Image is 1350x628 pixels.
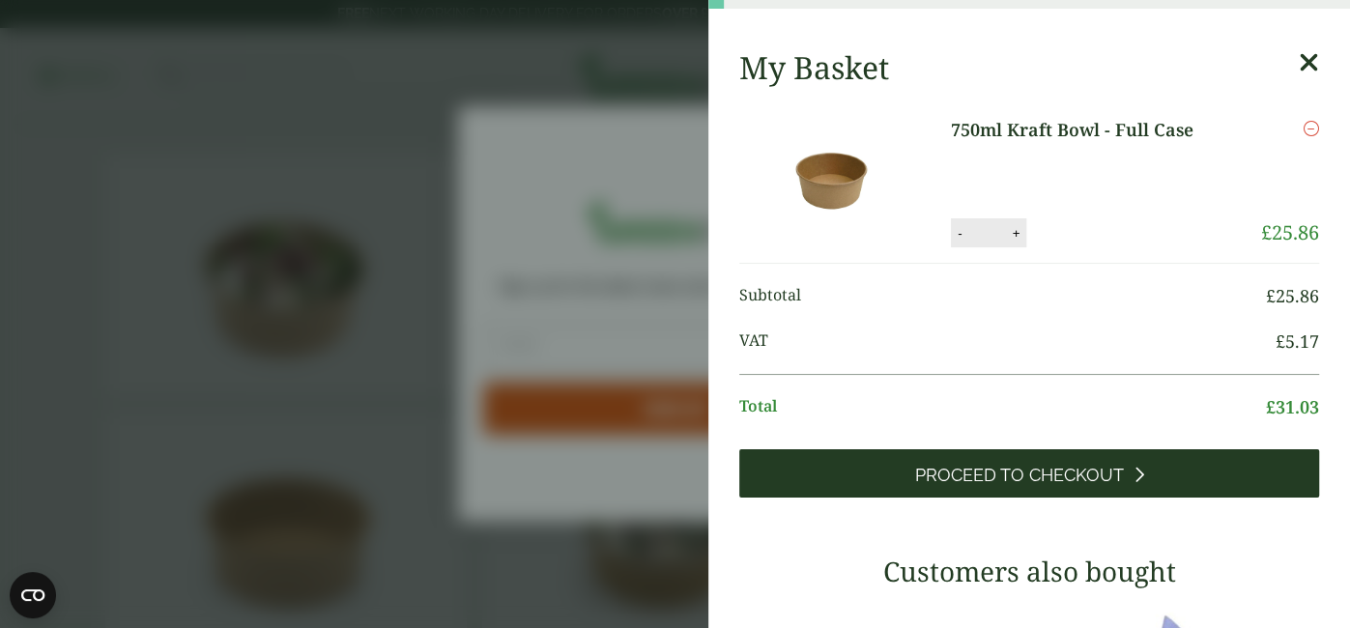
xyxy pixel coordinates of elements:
[743,117,917,247] img: 750ml Kraft Salad Bowl-Full Case of-0
[1266,395,1319,418] bdi: 31.03
[1261,219,1319,245] bdi: 25.86
[951,117,1227,143] a: 750ml Kraft Bowl - Full Case
[739,449,1319,498] a: Proceed to Checkout
[1006,225,1025,242] button: +
[1276,329,1285,353] span: £
[1276,329,1319,353] bdi: 5.17
[1304,117,1319,140] a: Remove this item
[739,556,1319,588] h3: Customers also bought
[915,465,1124,486] span: Proceed to Checkout
[952,225,967,242] button: -
[739,283,1266,309] span: Subtotal
[1266,284,1276,307] span: £
[1261,219,1272,245] span: £
[10,572,56,618] button: Open CMP widget
[1266,395,1276,418] span: £
[1266,284,1319,307] bdi: 25.86
[739,49,889,86] h2: My Basket
[739,394,1266,420] span: Total
[739,328,1276,355] span: VAT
